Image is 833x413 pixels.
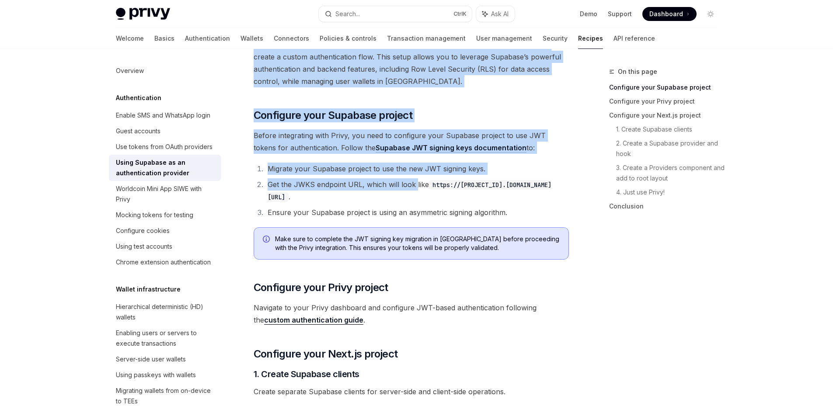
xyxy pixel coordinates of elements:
[116,370,196,380] div: Using passkeys with wallets
[109,299,221,325] a: Hierarchical deterministic (HD) wallets
[116,110,210,121] div: Enable SMS and WhatsApp login
[109,123,221,139] a: Guest accounts
[476,6,515,22] button: Ask AI
[254,385,569,398] span: Create separate Supabase clients for server-side and client-side operations.
[649,10,683,18] span: Dashboard
[116,302,216,323] div: Hierarchical deterministic (HD) wallets
[543,28,568,49] a: Security
[109,367,221,383] a: Using passkeys with wallets
[618,66,657,77] span: On this page
[609,108,725,122] a: Configure your Next.js project
[274,28,309,49] a: Connectors
[109,254,221,270] a: Chrome extension authentication
[453,10,467,17] span: Ctrl K
[109,108,221,123] a: Enable SMS and WhatsApp login
[116,28,144,49] a: Welcome
[609,199,725,213] a: Conclusion
[335,9,360,19] div: Search...
[109,63,221,79] a: Overview
[608,10,632,18] a: Support
[116,93,161,103] h5: Authentication
[116,157,216,178] div: Using Supabase as an authentication provider
[116,354,186,364] div: Server-side user wallets
[116,126,160,136] div: Guest accounts
[109,207,221,223] a: Mocking tokens for testing
[265,178,569,203] li: Get the JWKS endpoint URL, which will look like .
[109,239,221,254] a: Using test accounts
[616,122,725,136] a: 1. Create Supabase clients
[616,185,725,199] a: 4. Just use Privy!
[387,28,466,49] a: Transaction management
[642,7,697,21] a: Dashboard
[254,108,412,122] span: Configure your Supabase project
[109,223,221,239] a: Configure cookies
[116,241,172,252] div: Using test accounts
[116,226,170,236] div: Configure cookies
[109,351,221,367] a: Server-side user wallets
[116,142,213,152] div: Use tokens from OAuth providers
[254,302,569,326] span: Navigate to your Privy dashboard and configure JWT-based authentication following the .
[578,28,603,49] a: Recipes
[616,136,725,161] a: 2. Create a Supabase provider and hook
[376,143,526,153] a: Supabase JWT signing keys documentation
[254,368,359,380] span: 1. Create Supabase clients
[320,28,376,49] a: Policies & controls
[616,161,725,185] a: 3. Create a Providers component and add to root layout
[491,10,509,18] span: Ask AI
[254,38,569,87] span: This guide demonstrates how to integrate Supabase’s authentication system with Privy to create a ...
[265,206,569,219] li: Ensure your Supabase project is using an asymmetric signing algorithm.
[116,210,193,220] div: Mocking tokens for testing
[254,347,398,361] span: Configure your Next.js project
[476,28,532,49] a: User management
[264,316,363,325] a: custom authentication guide
[319,6,472,22] button: Search...CtrlK
[116,257,211,267] div: Chrome extension authentication
[704,7,718,21] button: Toggle dark mode
[116,184,216,205] div: Worldcoin Mini App SIWE with Privy
[185,28,230,49] a: Authentication
[109,325,221,351] a: Enabling users or servers to execute transactions
[265,163,569,175] li: Migrate your Supabase project to use the new JWT signing keys.
[116,66,144,76] div: Overview
[116,284,181,295] h5: Wallet infrastructure
[109,181,221,207] a: Worldcoin Mini App SIWE with Privy
[116,328,216,349] div: Enabling users or servers to execute transactions
[275,235,560,252] span: Make sure to complete the JWT signing key migration in [GEOGRAPHIC_DATA] before proceeding with t...
[109,139,221,155] a: Use tokens from OAuth providers
[109,155,221,181] a: Using Supabase as an authentication provider
[154,28,174,49] a: Basics
[240,28,263,49] a: Wallets
[580,10,597,18] a: Demo
[116,385,216,406] div: Migrating wallets from on-device to TEEs
[609,94,725,108] a: Configure your Privy project
[254,129,569,154] span: Before integrating with Privy, you need to configure your Supabase project to use JWT tokens for ...
[254,281,388,295] span: Configure your Privy project
[609,80,725,94] a: Configure your Supabase project
[116,8,170,20] img: light logo
[613,28,655,49] a: API reference
[109,383,221,409] a: Migrating wallets from on-device to TEEs
[263,236,272,244] svg: Info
